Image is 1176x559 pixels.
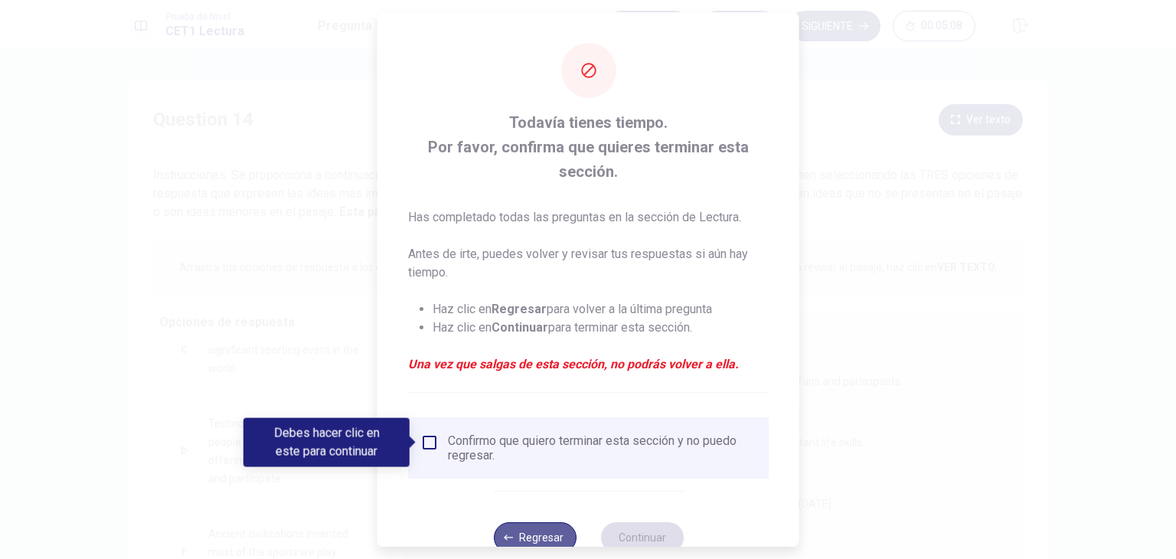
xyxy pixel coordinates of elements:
button: Continuar [600,522,683,553]
strong: Regresar [492,302,547,316]
div: Debes hacer clic en este para continuar [243,418,410,467]
span: Todavía tienes tiempo. Por favor, confirma que quieres terminar esta sección. [408,110,769,184]
p: Antes de irte, puedes volver y revisar tus respuestas si aún hay tiempo. [408,245,769,282]
strong: Continuar [492,320,548,335]
div: Confirmo que quiero terminar esta sección y no puedo regresar. [448,433,756,463]
p: Has completado todas las preguntas en la sección de Lectura. [408,208,769,227]
em: Una vez que salgas de esta sección, no podrás volver a ella. [408,355,769,374]
li: Haz clic en para volver a la última pregunta [433,300,769,319]
li: Haz clic en para terminar esta sección. [433,319,769,337]
button: Regresar [493,522,576,553]
span: Debes hacer clic en este para continuar [420,433,439,452]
